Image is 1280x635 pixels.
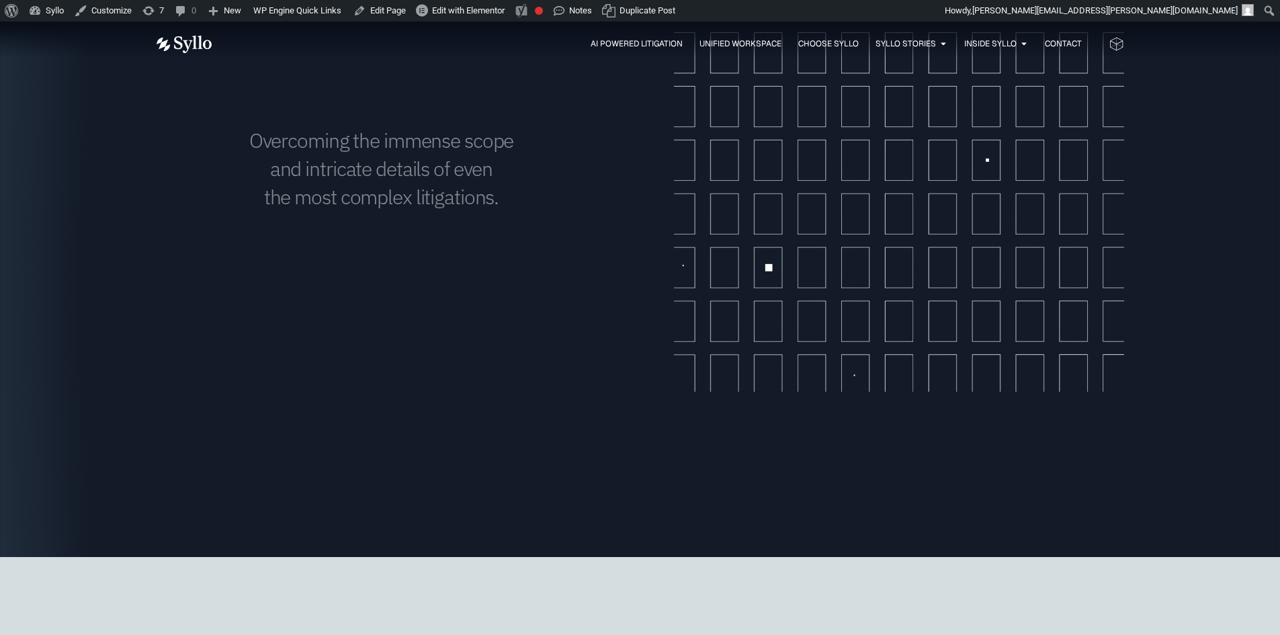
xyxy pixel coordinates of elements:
[239,38,1082,50] div: Menu Toggle
[535,7,543,15] div: Focus keyphrase not set
[699,38,781,50] a: Unified Workspace
[157,126,607,211] h1: Overcoming the immense scope and intricate details of even the most complex litigations.
[157,36,212,53] img: Vector
[1045,38,1082,50] a: Contact
[876,38,936,50] a: Syllo Stories
[591,38,683,50] a: AI Powered Litigation
[972,5,1238,15] span: [PERSON_NAME][EMAIL_ADDRESS][PERSON_NAME][DOMAIN_NAME]
[432,5,505,15] span: Edit with Elementor
[798,38,859,50] a: Choose Syllo
[239,38,1082,50] nav: Menu
[964,38,1017,50] a: Inside Syllo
